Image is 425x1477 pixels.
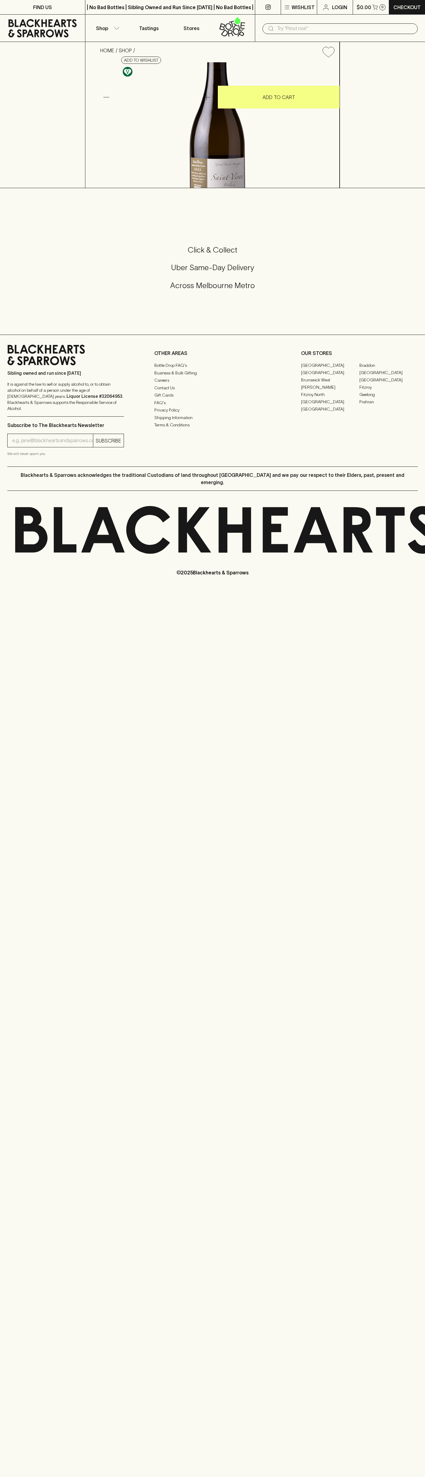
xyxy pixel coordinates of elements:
a: Contact Us [154,384,271,391]
p: OTHER AREAS [154,349,271,357]
p: Shop [96,25,108,32]
input: e.g. jane@blackheartsandsparrows.com.au [12,436,93,446]
button: SUBSCRIBE [93,434,124,447]
a: Business & Bulk Gifting [154,369,271,377]
a: Made without the use of any animal products. [121,65,134,78]
a: Privacy Policy [154,407,271,414]
p: $0.00 [357,4,371,11]
p: Tastings [139,25,159,32]
div: Call to action block [7,221,418,322]
p: We will never spam you [7,451,124,457]
p: SUBSCRIBE [96,437,121,444]
strong: Liquor License #32064953 [67,394,122,399]
p: Sibling owned and run since [DATE] [7,370,124,376]
a: [GEOGRAPHIC_DATA] [301,405,359,413]
a: Shipping Information [154,414,271,421]
a: [GEOGRAPHIC_DATA] [301,362,359,369]
button: Add to wishlist [320,44,337,60]
a: Brunswick West [301,376,359,384]
a: Gift Cards [154,392,271,399]
h5: Across Melbourne Metro [7,281,418,291]
button: Add to wishlist [121,57,161,64]
p: Blackhearts & Sparrows acknowledges the traditional Custodians of land throughout [GEOGRAPHIC_DAT... [12,471,413,486]
p: Login [332,4,347,11]
a: Fitzroy [359,384,418,391]
img: Vegan [123,67,132,77]
a: Terms & Conditions [154,422,271,429]
a: [GEOGRAPHIC_DATA] [301,369,359,376]
p: 0 [381,5,384,9]
a: Geelong [359,391,418,398]
a: Bottle Drop FAQ's [154,362,271,369]
p: ADD TO CART [262,94,295,101]
a: Prahran [359,398,418,405]
p: Subscribe to The Blackhearts Newsletter [7,422,124,429]
h5: Uber Same-Day Delivery [7,263,418,273]
a: [PERSON_NAME] [301,384,359,391]
p: OUR STORES [301,349,418,357]
a: Braddon [359,362,418,369]
a: [GEOGRAPHIC_DATA] [301,398,359,405]
input: Try "Pinot noir" [277,24,413,33]
a: [GEOGRAPHIC_DATA] [359,376,418,384]
p: FIND US [33,4,52,11]
a: [GEOGRAPHIC_DATA] [359,369,418,376]
a: Stores [170,15,213,42]
img: 40320.png [95,62,339,188]
a: Fitzroy North [301,391,359,398]
a: Tastings [128,15,170,42]
p: Wishlist [292,4,315,11]
p: It is against the law to sell or supply alcohol to, or to obtain alcohol on behalf of a person un... [7,381,124,411]
a: HOME [100,48,114,53]
a: FAQ's [154,399,271,406]
a: Careers [154,377,271,384]
h5: Click & Collect [7,245,418,255]
button: Shop [85,15,128,42]
p: Checkout [393,4,421,11]
a: SHOP [119,48,132,53]
p: Stores [183,25,199,32]
button: ADD TO CART [218,86,340,108]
